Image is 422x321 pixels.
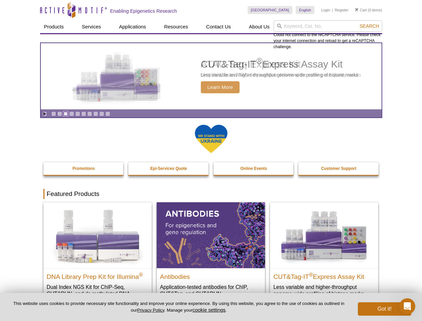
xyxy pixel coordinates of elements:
[358,302,411,316] button: Got it!
[73,166,95,171] strong: Promotions
[194,124,228,154] img: We Stand With Ukraine
[332,6,333,14] li: |
[78,20,105,33] a: Services
[11,301,347,313] p: This website uses cookies to provide necessary site functionality and improve your online experie...
[274,20,382,32] input: Keyword, Cat. No.
[51,111,56,116] a: Go to slide 1
[274,20,382,50] div: Could not connect to the reCAPTCHA service. Please check your internet connection and reload to g...
[160,270,262,280] h2: Antibodies
[321,166,356,171] strong: Customer Support
[309,272,313,277] sup: ®
[358,23,381,29] button: Search
[47,270,148,280] h2: DNA Library Prep Kit for Illumina
[157,202,265,304] a: All Antibodies Antibodies Application-tested antibodies for ChIP, CUT&Tag, and CUT&RUN.
[214,162,294,175] a: Online Events
[298,162,379,175] a: Customer Support
[43,189,379,199] h2: Featured Products
[137,308,164,313] a: Privacy Policy
[270,202,378,268] img: CUT&Tag-IT® Express Assay Kit
[57,111,62,116] a: Go to slide 2
[270,202,378,304] a: CUT&Tag-IT® Express Assay Kit CUT&Tag-IT®Express Assay Kit Less variable and higher-throughput ge...
[81,111,86,116] a: Go to slide 6
[355,6,382,14] li: (0 items)
[105,111,110,116] a: Go to slide 10
[115,20,150,33] a: Applications
[355,8,358,11] img: Your Cart
[192,307,226,313] button: cookie settings
[43,202,152,268] img: DNA Library Prep Kit for Illumina
[110,8,177,14] h2: Enabling Epigenetics Research
[245,20,274,33] a: About Us
[335,8,348,12] a: Register
[296,6,314,14] a: English
[47,284,148,304] p: Dual Index NGS Kit for ChIP-Seq, CUT&RUN, and ds methylated DNA assays.
[150,166,187,171] strong: Epi-Services Quote
[360,23,379,29] span: Search
[160,284,262,297] p: Application-tested antibodies for ChIP, CUT&Tag, and CUT&RUN.
[69,111,74,116] a: Go to slide 4
[160,20,192,33] a: Resources
[157,202,265,268] img: All Antibodies
[128,162,209,175] a: Epi-Services Quote
[42,111,47,116] a: Toggle autoplay
[399,298,415,314] iframe: Intercom live chat
[139,272,143,277] sup: ®
[273,270,375,280] h2: CUT&Tag-IT Express Assay Kit
[321,8,330,12] a: Login
[93,111,98,116] a: Go to slide 8
[43,162,124,175] a: Promotions
[75,111,80,116] a: Go to slide 5
[240,166,267,171] strong: Online Events
[40,20,68,33] a: Products
[99,111,104,116] a: Go to slide 9
[87,111,92,116] a: Go to slide 7
[202,20,235,33] a: Contact Us
[273,284,375,297] p: Less variable and higher-throughput genome-wide profiling of histone marks​.
[248,6,293,14] a: [GEOGRAPHIC_DATA]
[63,111,68,116] a: Go to slide 3
[355,8,367,12] a: Cart
[43,202,152,310] a: DNA Library Prep Kit for Illumina DNA Library Prep Kit for Illumina® Dual Index NGS Kit for ChIP-...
